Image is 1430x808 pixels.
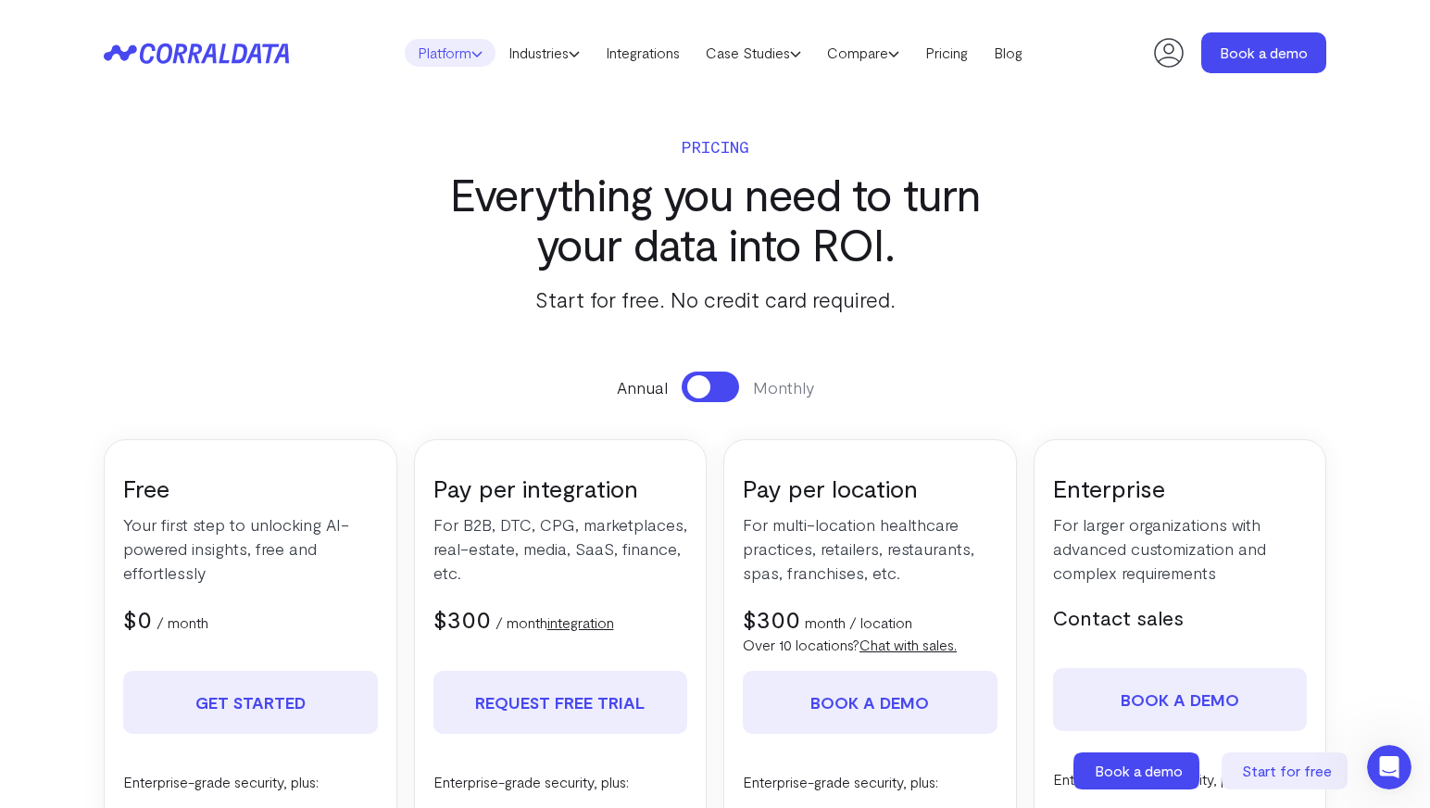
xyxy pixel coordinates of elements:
[743,634,997,656] p: Over 10 locations?
[743,512,997,585] p: For multi-location healthcare practices, retailers, restaurants, spas, franchises, etc.
[123,604,152,633] span: $0
[1053,473,1308,503] h3: Enterprise
[414,133,1016,159] p: Pricing
[805,612,912,634] p: month / location
[1053,603,1308,631] h5: Contact sales
[1242,762,1332,779] span: Start for free
[1367,745,1411,789] iframe: Intercom live chat
[814,39,912,67] a: Compare
[743,671,997,734] a: Book a demo
[123,671,378,734] a: Get Started
[859,636,957,653] a: Chat with sales.
[1222,752,1351,789] a: Start for free
[123,771,378,793] p: Enterprise-grade security, plus:
[433,671,688,734] a: REQUEST FREE TRIAL
[157,612,208,634] p: / month
[414,283,1016,316] p: Start for free. No credit card required.
[593,39,693,67] a: Integrations
[1053,768,1308,790] p: Enterprise-grade security, plus:
[743,604,800,633] span: $300
[1053,512,1308,585] p: For larger organizations with advanced customization and complex requirements
[912,39,981,67] a: Pricing
[1201,32,1326,73] a: Book a demo
[433,604,491,633] span: $300
[617,375,668,399] span: Annual
[495,612,614,634] p: / month
[1073,752,1203,789] a: Book a demo
[693,39,814,67] a: Case Studies
[414,169,1016,269] h3: Everything you need to turn your data into ROI.
[753,375,814,399] span: Monthly
[495,39,593,67] a: Industries
[433,473,688,503] h3: Pay per integration
[433,771,688,793] p: Enterprise-grade security, plus:
[405,39,495,67] a: Platform
[1053,668,1308,731] a: Book a demo
[1095,762,1183,779] span: Book a demo
[743,771,997,793] p: Enterprise-grade security, plus:
[433,512,688,585] p: For B2B, DTC, CPG, marketplaces, real-estate, media, SaaS, finance, etc.
[981,39,1035,67] a: Blog
[123,512,378,585] p: Your first step to unlocking AI-powered insights, free and effortlessly
[547,613,614,631] a: integration
[123,473,378,503] h3: Free
[743,473,997,503] h3: Pay per location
